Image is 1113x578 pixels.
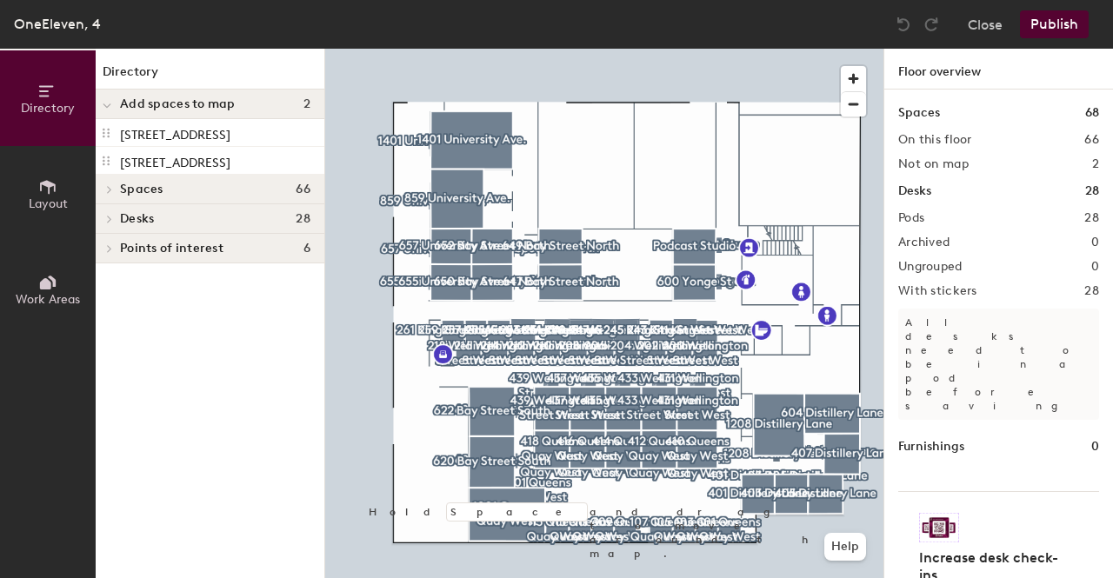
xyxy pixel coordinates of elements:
h2: With stickers [898,284,977,298]
span: 28 [296,212,310,226]
h1: Furnishings [898,437,964,456]
span: Directory [21,101,75,116]
span: Spaces [120,183,163,196]
span: 66 [296,183,310,196]
h2: 66 [1084,133,1099,147]
h1: 28 [1085,182,1099,201]
img: Sticker logo [919,513,959,542]
span: Add spaces to map [120,97,236,111]
h2: 2 [1092,157,1099,171]
h2: Not on map [898,157,969,171]
span: Points of interest [120,242,223,256]
span: Desks [120,212,154,226]
button: Close [968,10,1003,38]
h2: Pods [898,211,924,225]
h2: 28 [1084,284,1099,298]
span: Work Areas [16,292,80,307]
img: Undo [895,16,912,33]
span: Layout [29,196,68,211]
h2: On this floor [898,133,972,147]
button: Help [824,533,866,561]
h1: Floor overview [884,49,1113,90]
span: 2 [303,97,310,111]
h1: 68 [1085,103,1099,123]
h1: Spaces [898,103,940,123]
h2: 0 [1091,260,1099,274]
h1: 0 [1091,437,1099,456]
p: [STREET_ADDRESS] [120,123,230,143]
h1: Desks [898,182,931,201]
h2: Archived [898,236,950,249]
button: Publish [1020,10,1089,38]
h2: 28 [1084,211,1099,225]
h2: 0 [1091,236,1099,249]
h2: Ungrouped [898,260,963,274]
img: Redo [923,16,940,33]
h1: Directory [96,63,324,90]
div: OneEleven, 4 [14,13,101,35]
p: [STREET_ADDRESS] [120,150,230,170]
p: All desks need to be in a pod before saving [898,309,1099,420]
span: 6 [303,242,310,256]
